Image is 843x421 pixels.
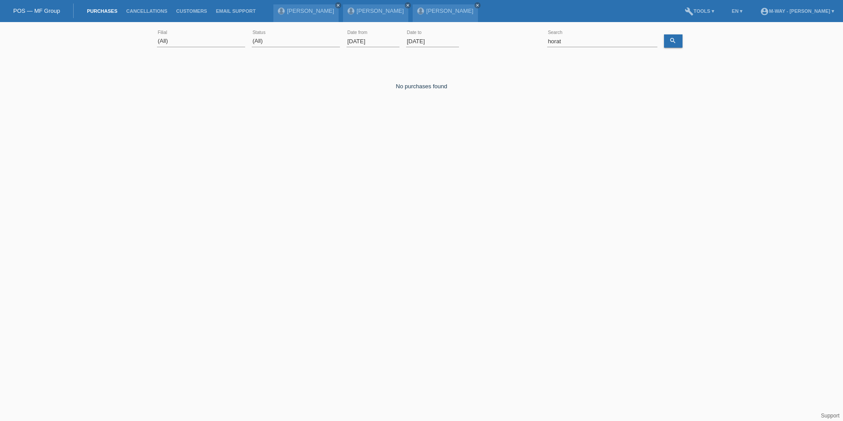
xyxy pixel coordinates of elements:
[287,8,334,14] a: [PERSON_NAME]
[357,8,404,14] a: [PERSON_NAME]
[474,2,481,8] a: close
[336,3,340,8] i: close
[685,7,694,16] i: build
[82,8,122,14] a: Purchases
[122,8,172,14] a: Cancellations
[405,2,411,8] a: close
[475,3,480,8] i: close
[157,70,686,90] div: No purchases found
[426,8,474,14] a: [PERSON_NAME]
[821,413,839,419] a: Support
[406,3,410,8] i: close
[172,8,212,14] a: Customers
[760,7,769,16] i: account_circle
[756,8,839,14] a: account_circlem-way - [PERSON_NAME] ▾
[680,8,719,14] a: buildTools ▾
[664,34,683,48] a: search
[669,37,676,44] i: search
[212,8,260,14] a: Email Support
[13,8,60,14] a: POS — MF Group
[335,2,341,8] a: close
[727,8,747,14] a: EN ▾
